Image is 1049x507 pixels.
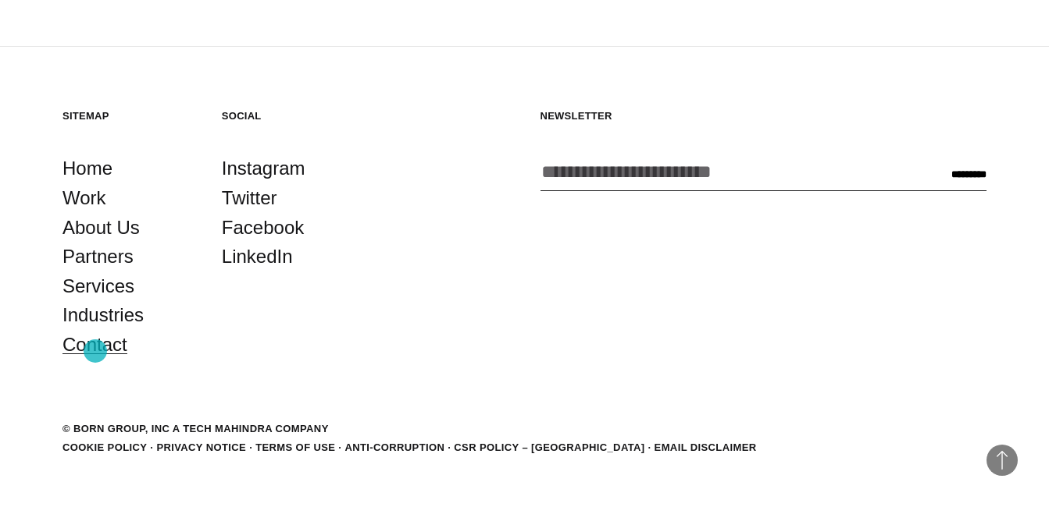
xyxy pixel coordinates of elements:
[62,109,191,122] h5: Sitemap
[987,445,1018,476] button: Back to Top
[222,213,304,243] a: Facebook
[541,109,987,122] h5: Newsletter
[255,441,335,453] a: Terms of Use
[62,213,140,243] a: About Us
[655,441,757,453] a: Email Disclaimer
[62,183,106,213] a: Work
[62,300,144,330] a: Industries
[222,183,277,213] a: Twitter
[344,441,444,453] a: Anti-Corruption
[222,154,305,183] a: Instagram
[62,441,147,453] a: Cookie Policy
[454,441,644,453] a: CSR POLICY – [GEOGRAPHIC_DATA]
[62,271,134,301] a: Services
[62,154,112,183] a: Home
[62,330,127,360] a: Contact
[222,242,293,271] a: LinkedIn
[222,109,350,122] h5: Social
[62,421,329,437] div: © BORN GROUP, INC A Tech Mahindra Company
[62,242,134,271] a: Partners
[156,441,246,453] a: Privacy Notice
